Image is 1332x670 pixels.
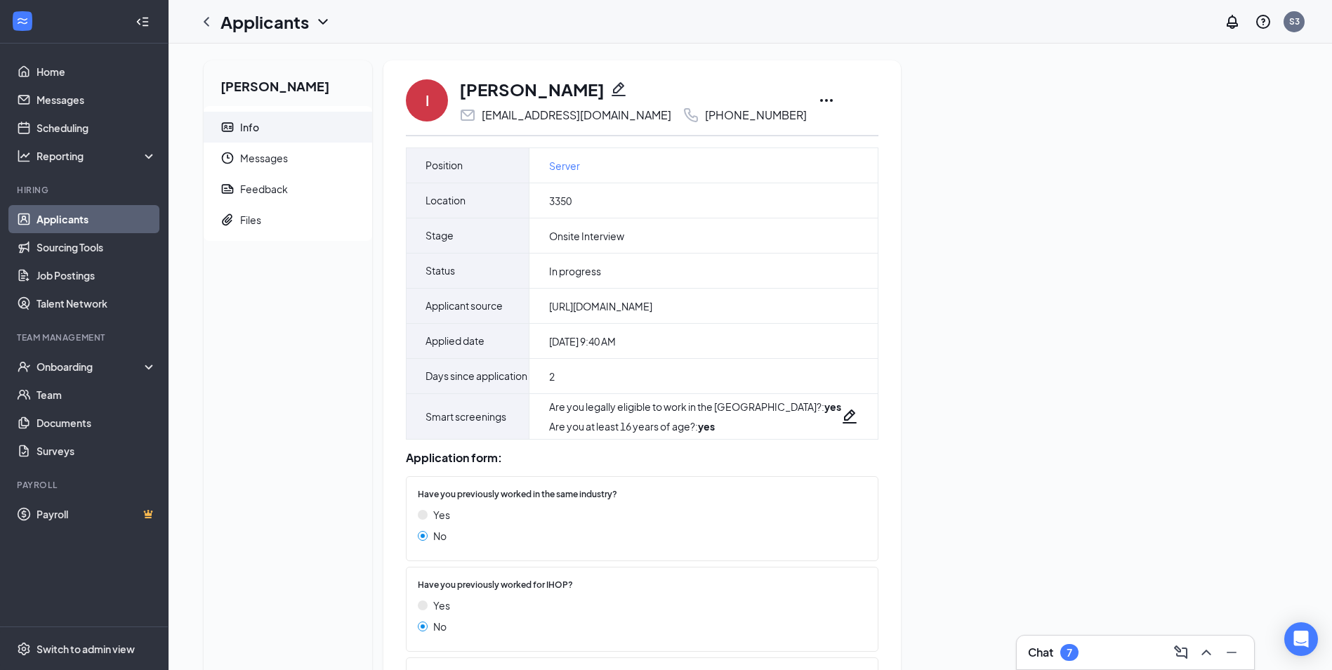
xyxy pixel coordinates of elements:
a: ClockMessages [204,143,372,173]
span: Messages [240,143,361,173]
svg: Notifications [1224,13,1241,30]
strong: yes [824,400,841,413]
svg: Pencil [610,81,627,98]
span: Smart screenings [426,400,506,434]
svg: Pencil [841,408,858,425]
h3: Chat [1028,645,1053,660]
a: Server [549,158,580,173]
div: [EMAIL_ADDRESS][DOMAIN_NAME] [482,108,671,122]
svg: Paperclip [220,213,235,227]
span: Have you previously worked for IHOP? [418,579,573,592]
svg: Analysis [17,149,31,163]
a: PayrollCrown [37,500,157,528]
a: Job Postings [37,261,157,289]
a: Sourcing Tools [37,233,157,261]
svg: QuestionInfo [1255,13,1272,30]
span: [DATE] 9:40 AM [549,334,616,348]
span: No [433,528,447,544]
div: 7 [1067,647,1072,659]
div: [PHONE_NUMBER] [705,108,807,122]
a: Applicants [37,205,157,233]
a: Scheduling [37,114,157,142]
h2: [PERSON_NAME] [204,60,372,106]
a: PaperclipFiles [204,204,372,235]
div: Team Management [17,331,154,343]
div: S3 [1289,15,1300,27]
span: Applicant source [426,289,503,323]
span: Yes [433,598,450,613]
svg: Settings [17,642,31,656]
div: Onboarding [37,360,145,374]
strong: yes [698,420,715,433]
svg: WorkstreamLogo [15,14,29,28]
a: Documents [37,409,157,437]
svg: Collapse [136,15,150,29]
a: Messages [37,86,157,114]
a: Talent Network [37,289,157,317]
div: Are you legally eligible to work in the [GEOGRAPHIC_DATA]? : [549,400,841,414]
svg: ChevronDown [315,13,331,30]
svg: Phone [683,107,699,124]
span: No [433,619,447,634]
div: Files [240,213,261,227]
div: Are you at least 16 years of age? : [549,419,841,433]
span: Applied date [426,324,484,358]
div: Payroll [17,479,154,491]
span: Position [426,148,463,183]
svg: Minimize [1223,644,1240,661]
div: I [426,91,429,110]
svg: Email [459,107,476,124]
a: Home [37,58,157,86]
span: In progress [549,264,601,278]
svg: Ellipses [818,92,835,109]
a: Team [37,381,157,409]
h1: Applicants [220,10,309,34]
button: ChevronUp [1195,641,1218,664]
div: Feedback [240,182,288,196]
span: 2 [549,369,555,383]
a: ReportFeedback [204,173,372,204]
a: Surveys [37,437,157,465]
div: Reporting [37,149,157,163]
svg: ChevronUp [1198,644,1215,661]
span: Stage [426,218,454,253]
span: [URL][DOMAIN_NAME] [549,299,652,313]
div: Info [240,120,259,134]
button: Minimize [1220,641,1243,664]
div: Switch to admin view [37,642,135,656]
span: 3350 [549,194,572,208]
span: Onsite Interview [549,229,624,243]
button: ComposeMessage [1170,641,1192,664]
span: Yes [433,507,450,523]
svg: Report [220,182,235,196]
span: Status [426,254,455,288]
a: ContactCardInfo [204,112,372,143]
span: Location [426,183,466,218]
svg: ChevronLeft [198,13,215,30]
div: Open Intercom Messenger [1284,622,1318,656]
h1: [PERSON_NAME] [459,77,605,101]
svg: Clock [220,151,235,165]
svg: ContactCard [220,120,235,134]
svg: ComposeMessage [1173,644,1189,661]
div: Application form: [406,451,878,465]
span: Have you previously worked in the same industry? [418,488,617,501]
div: Hiring [17,184,154,196]
span: Days since application [426,359,527,393]
svg: UserCheck [17,360,31,374]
